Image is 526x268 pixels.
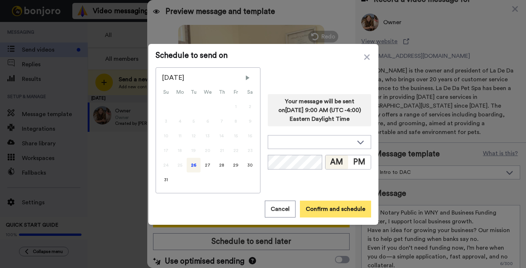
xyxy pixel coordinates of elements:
[159,129,173,143] div: Sun Aug 10 2025
[265,201,296,217] button: Cancel
[173,129,187,143] div: Mon Aug 11 2025
[243,99,257,114] div: Sat Aug 02 2025
[159,143,173,158] div: Sun Aug 17 2025
[229,143,243,158] div: Fri Aug 22 2025
[243,114,257,129] div: Sat Aug 09 2025
[204,90,212,95] abbr: Wednesday
[243,143,257,158] div: Sat Aug 23 2025
[229,129,243,143] div: Fri Aug 15 2025
[201,129,215,143] div: Wed Aug 13 2025
[162,74,254,82] div: [DATE]
[215,158,229,172] div: Thu Aug 28 2025
[176,90,184,95] abbr: Monday
[173,158,187,172] div: Mon Aug 25 2025
[300,201,371,217] button: Confirm and schedule
[215,143,229,158] div: Thu Aug 21 2025
[243,158,257,172] div: Sat Aug 30 2025
[243,129,257,143] div: Sat Aug 16 2025
[201,143,215,158] div: Wed Aug 20 2025
[348,155,371,169] button: PM
[201,114,215,129] div: Wed Aug 06 2025
[325,155,348,169] button: AM
[191,90,197,95] abbr: Tuesday
[268,94,371,126] div: Your message will be sent on [DATE] 9:00 AM (UTC -4:00) Eastern Daylight Time
[159,114,173,129] div: Sun Aug 03 2025
[229,158,243,172] div: Fri Aug 29 2025
[173,143,187,158] div: Mon Aug 18 2025
[233,90,238,95] abbr: Friday
[159,158,173,172] div: Sun Aug 24 2025
[229,99,243,114] div: Fri Aug 01 2025
[187,143,201,158] div: Tue Aug 19 2025
[219,90,225,95] abbr: Thursday
[215,114,229,129] div: Thu Aug 07 2025
[187,158,201,172] div: Tue Aug 26 2025
[215,129,229,143] div: Thu Aug 14 2025
[201,158,215,172] div: Wed Aug 27 2025
[173,114,187,129] div: Mon Aug 04 2025
[229,114,243,129] div: Fri Aug 08 2025
[156,51,371,60] span: Schedule to send on
[187,129,201,143] div: Tue Aug 12 2025
[247,90,253,95] abbr: Saturday
[244,74,251,82] span: Next Month
[163,90,169,95] abbr: Sunday
[187,114,201,129] div: Tue Aug 05 2025
[159,172,173,187] div: Sun Aug 31 2025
